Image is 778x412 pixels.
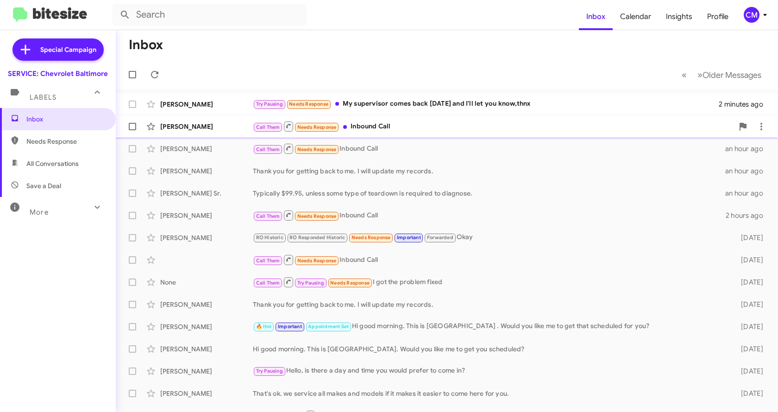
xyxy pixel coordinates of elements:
[253,120,734,132] div: Inbound Call
[692,65,767,84] button: Next
[253,300,728,309] div: Thank you for getting back to me. I will update my records.
[253,389,728,398] div: That's ok. we service all makes and models if it makes it easier to come here for you.
[330,280,370,286] span: Needs Response
[40,45,96,54] span: Special Campaign
[8,69,108,78] div: SERVICE: Chevrolet Baltimore
[728,367,771,376] div: [DATE]
[160,100,253,109] div: [PERSON_NAME]
[253,232,728,243] div: Okay
[253,321,728,332] div: Hi good morning. This is [GEOGRAPHIC_DATA] . Would you like me to get that scheduled for you?
[13,38,104,61] a: Special Campaign
[253,366,728,376] div: Hello, is there a day and time you would prefer to come in?
[297,213,337,219] span: Needs Response
[728,233,771,242] div: [DATE]
[160,367,253,376] div: [PERSON_NAME]
[253,99,719,109] div: My supervisor comes back [DATE] and I'll let you know,thnx
[703,70,761,80] span: Older Messages
[253,276,728,288] div: I got the problem fixed
[160,278,253,287] div: None
[736,7,768,23] button: CM
[697,69,703,81] span: »
[744,7,759,23] div: CM
[26,159,79,168] span: All Conversations
[659,3,700,30] a: Insights
[26,181,61,190] span: Save a Deal
[297,124,337,130] span: Needs Response
[256,146,280,152] span: Call Them
[160,144,253,153] div: [PERSON_NAME]
[728,344,771,354] div: [DATE]
[256,235,283,241] span: RO Historic
[160,344,253,354] div: [PERSON_NAME]
[160,166,253,176] div: [PERSON_NAME]
[297,258,337,264] span: Needs Response
[725,144,771,153] div: an hour ago
[129,38,163,52] h1: Inbox
[719,100,771,109] div: 2 minutes ago
[26,114,105,124] span: Inbox
[425,234,455,242] span: Forwarded
[256,323,272,330] span: 🔥 Hot
[289,101,328,107] span: Needs Response
[297,280,324,286] span: Try Pausing
[677,65,767,84] nav: Page navigation example
[253,209,726,221] div: Inbound Call
[308,323,349,330] span: Appointment Set
[351,235,391,241] span: Needs Response
[297,146,337,152] span: Needs Response
[256,368,283,374] span: Try Pausing
[160,300,253,309] div: [PERSON_NAME]
[30,93,56,101] span: Labels
[256,213,280,219] span: Call Them
[728,278,771,287] div: [DATE]
[726,211,771,220] div: 2 hours ago
[397,235,421,241] span: Important
[289,235,345,241] span: RO Responded Historic
[725,189,771,198] div: an hour ago
[579,3,613,30] a: Inbox
[26,137,105,146] span: Needs Response
[253,254,728,266] div: Inbound Call
[160,233,253,242] div: [PERSON_NAME]
[160,189,253,198] div: [PERSON_NAME] Sr.
[160,389,253,398] div: [PERSON_NAME]
[700,3,736,30] a: Profile
[253,189,725,198] div: Typically $99.95, unless some type of teardown is required to diagnose.
[253,344,728,354] div: Hi good morning. This is [GEOGRAPHIC_DATA]. Would you like me to get you scheduled?
[253,143,725,154] div: Inbound Call
[676,65,692,84] button: Previous
[725,166,771,176] div: an hour ago
[160,322,253,331] div: [PERSON_NAME]
[112,4,307,26] input: Search
[728,322,771,331] div: [DATE]
[728,300,771,309] div: [DATE]
[160,211,253,220] div: [PERSON_NAME]
[160,122,253,131] div: [PERSON_NAME]
[30,208,49,216] span: More
[278,323,302,330] span: Important
[256,280,280,286] span: Call Them
[728,255,771,265] div: [DATE]
[256,124,280,130] span: Call Them
[256,258,280,264] span: Call Them
[682,69,687,81] span: «
[256,101,283,107] span: Try Pausing
[613,3,659,30] a: Calendar
[728,389,771,398] div: [DATE]
[253,166,725,176] div: Thank you for getting back to me. I will update my records.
